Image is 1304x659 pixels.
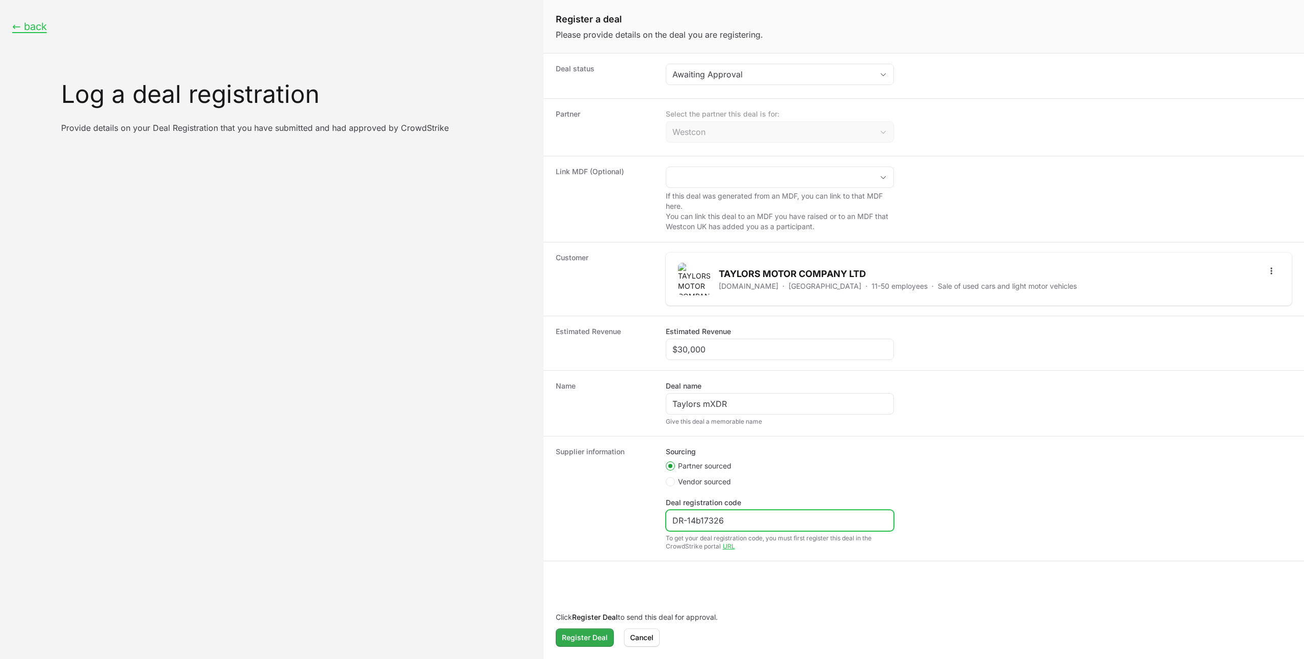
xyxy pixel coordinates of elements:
dt: Customer [556,253,654,306]
p: Please provide details on the deal you are registering. [556,29,1292,41]
p: Click to send this deal for approval. [556,612,1292,622]
dt: Link MDF (Optional) [556,167,654,232]
button: ← back [12,20,47,33]
a: URL [723,542,735,550]
h1: Register a deal [556,12,1292,26]
b: Register Deal [572,613,618,621]
label: Deal name [666,381,701,391]
label: Deal registration code [666,498,741,508]
span: · [782,281,784,291]
label: Estimated Revenue [666,326,731,337]
img: TAYLORS MOTOR COMPANY LTD [678,263,711,295]
div: Awaiting Approval [672,68,873,80]
p: [GEOGRAPHIC_DATA] [789,281,861,291]
p: If this deal was generated from an MDF, you can link to that MDF here. You can link this deal to ... [666,191,894,232]
dl: Create activity form [544,53,1304,561]
span: · [865,281,867,291]
span: Register Deal [562,631,608,644]
label: Select the partner this deal is for: [666,109,894,119]
button: Cancel [624,628,660,647]
dt: Estimated Revenue [556,326,654,360]
legend: Sourcing [666,447,696,457]
dt: Deal status [556,64,654,88]
dt: Supplier information [556,447,654,551]
a: [DOMAIN_NAME] [719,281,778,291]
span: Partner sourced [678,461,731,471]
button: Open options [1263,263,1280,279]
input: $ [672,343,887,355]
span: Cancel [630,631,654,644]
dt: Partner [556,109,654,146]
span: · [932,281,934,291]
h1: Log a deal registration [61,82,531,106]
p: 11-50 employees [872,281,928,291]
dt: Name [556,381,654,426]
div: To get your deal registration code, you must first register this deal in the CrowdStrike portal [666,534,894,551]
div: Open [873,122,893,142]
button: Register Deal [556,628,614,647]
span: Vendor sourced [678,477,731,487]
p: Sale of used cars and light motor vehicles [938,281,1077,291]
button: Awaiting Approval [666,64,893,85]
div: Give this deal a memorable name [666,418,894,426]
div: Open [873,167,893,187]
p: Provide details on your Deal Registration that you have submitted and had approved by CrowdStrike [61,123,518,133]
h2: TAYLORS MOTOR COMPANY LTD [719,267,1077,281]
